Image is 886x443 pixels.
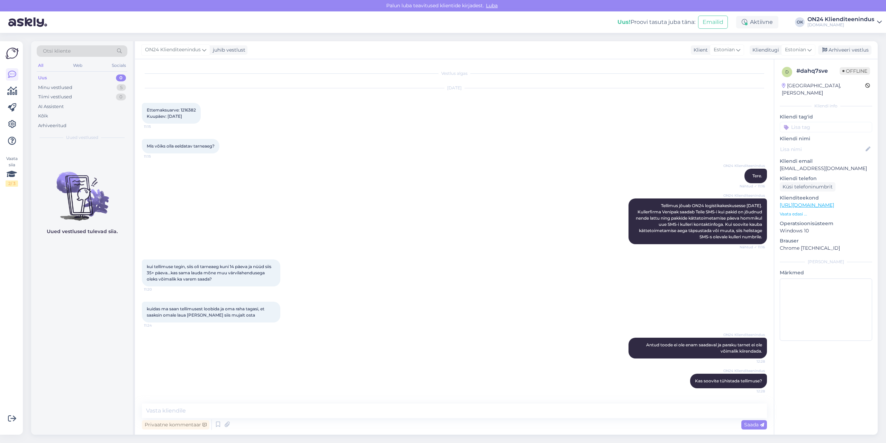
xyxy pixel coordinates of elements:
[780,211,872,217] p: Vaata edasi ...
[780,182,835,192] div: Küsi telefoninumbrit
[739,245,765,250] span: Nähtud ✓ 11:16
[144,323,170,328] span: 11:24
[47,228,118,235] p: Uued vestlused tulevad siia.
[780,245,872,252] p: Chrome [TECHNICAL_ID]
[714,46,735,54] span: Estonian
[38,94,72,100] div: Tiimi vestlused
[116,74,126,81] div: 0
[142,420,209,429] div: Privaatne kommentaar
[43,47,71,55] span: Otsi kliente
[38,103,64,110] div: AI Assistent
[110,61,127,70] div: Socials
[723,193,765,198] span: ON24 Klienditeenindus
[780,194,872,202] p: Klienditeekond
[116,94,126,100] div: 0
[736,16,778,28] div: Aktiivne
[780,259,872,265] div: [PERSON_NAME]
[807,17,874,22] div: ON24 Klienditeenindus
[780,220,872,227] p: Operatsioonisüsteem
[780,103,872,109] div: Kliendi info
[780,135,872,142] p: Kliendi nimi
[38,122,66,129] div: Arhiveeritud
[6,180,18,187] div: 2 / 3
[144,124,170,129] span: 11:15
[6,47,19,60] img: Askly Logo
[142,85,767,91] div: [DATE]
[37,61,45,70] div: All
[780,145,864,153] input: Lisa nimi
[691,46,708,54] div: Klient
[785,69,789,74] span: d
[780,122,872,132] input: Lisa tag
[144,154,170,159] span: 11:15
[31,159,133,222] img: No chats
[744,422,764,428] span: Saada
[780,202,834,208] a: [URL][DOMAIN_NAME]
[147,306,265,318] span: kuidas ma saan tellimusest loobida ja oma raha tagasi, et saaksin omale laua [PERSON_NAME] siis m...
[750,46,779,54] div: Klienditugi
[723,368,765,373] span: ON24 Klienditeenindus
[780,237,872,245] p: Brauser
[723,163,765,168] span: ON24 Klienditeenindus
[617,18,695,26] div: Proovi tasuta juba täna:
[752,173,762,178] span: Tere.
[66,134,98,141] span: Uued vestlused
[38,113,48,119] div: Kõik
[147,264,272,282] span: kui tellimuse tegin, siis oli tarneaeg kuni 14 päeva ja nüüd siis 35+ päeva...kas sama lauda mõne...
[117,84,126,91] div: 5
[72,61,84,70] div: Web
[636,203,763,239] span: Tellimus jõuab ON24 logistikakeskusesse [DATE]. Kullerfirma Venipak saadab Teile SMS-i kui pakid ...
[695,378,762,383] span: Kas soovite tühistada tellimuse?
[780,158,872,165] p: Kliendi email
[795,17,805,27] div: OK
[147,143,215,149] span: Mis võiks olla eeldatav tarneaeg?
[38,74,47,81] div: Uus
[145,46,201,54] span: ON24 Klienditeenindus
[38,84,72,91] div: Minu vestlused
[147,107,196,119] span: Ettemaksuarve: 1216382 Kuupäev: [DATE]
[780,113,872,121] p: Kliendi tag'id
[617,19,631,25] b: Uus!
[739,389,765,394] span: 12:28
[6,156,18,187] div: Vaata siia
[210,46,245,54] div: juhib vestlust
[807,17,882,28] a: ON24 Klienditeenindus[DOMAIN_NAME]
[144,287,170,292] span: 11:20
[723,332,765,337] span: ON24 Klienditeenindus
[739,359,765,364] span: 12:28
[780,165,872,172] p: [EMAIL_ADDRESS][DOMAIN_NAME]
[484,2,500,9] span: Luba
[818,45,871,55] div: Arhiveeri vestlus
[840,67,870,75] span: Offline
[785,46,806,54] span: Estonian
[782,82,865,97] div: [GEOGRAPHIC_DATA], [PERSON_NAME]
[807,22,874,28] div: [DOMAIN_NAME]
[698,16,728,29] button: Emailid
[780,269,872,276] p: Märkmed
[796,67,840,75] div: # dahq7sve
[646,342,763,354] span: Antud toode ei ole enam saadaval ja paraku tarnet ei ole võimalik kiirendada.
[780,175,872,182] p: Kliendi telefon
[142,70,767,77] div: Vestlus algas
[780,227,872,234] p: Windows 10
[739,184,765,189] span: Nähtud ✓ 11:16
